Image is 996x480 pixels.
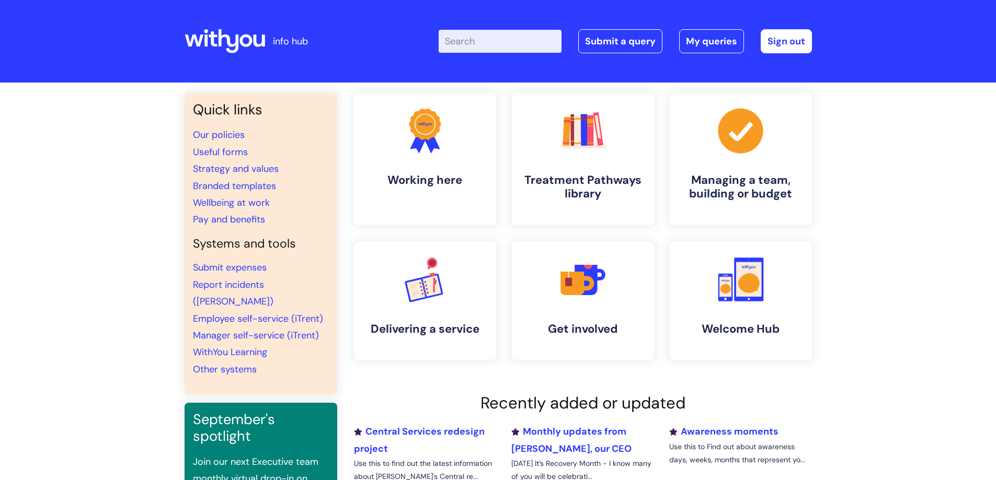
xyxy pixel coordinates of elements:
[670,242,812,360] a: Welcome Hub
[193,329,319,342] a: Manager self-service (iTrent)
[362,173,488,187] h4: Working here
[512,242,654,360] a: Get involved
[354,93,496,225] a: Working here
[193,146,248,158] a: Useful forms
[354,425,485,454] a: Central Services redesign project
[520,173,646,201] h4: Treatment Pathways library
[193,196,270,209] a: Wellbeing at work
[193,180,276,192] a: Branded templates
[354,393,812,413] h2: Recently added or updated
[354,242,496,360] a: Delivering a service
[193,213,265,226] a: Pay and benefits
[193,101,329,118] h3: Quick links
[193,261,267,274] a: Submit expenses
[193,237,329,251] h4: Systems and tools
[578,29,662,53] a: Submit a query
[193,312,323,325] a: Employee self-service (iTrent)
[512,93,654,225] a: Treatment Pathways library
[193,411,329,445] h3: September's spotlight
[193,128,245,141] a: Our policies
[193,278,273,308] a: Report incidents ([PERSON_NAME])
[362,322,488,336] h4: Delivering a service
[193,162,279,175] a: Strategy and values
[193,346,267,358] a: WithYou Learning
[439,30,562,53] input: Search
[669,425,779,438] a: Awareness moments
[439,29,812,53] div: | -
[193,363,257,376] a: Other systems
[678,173,804,201] h4: Managing a team, building or budget
[679,29,744,53] a: My queries
[669,440,811,466] p: Use this to Find out about awareness days, weeks, months that represent yo...
[761,29,812,53] a: Sign out
[511,425,632,454] a: Monthly updates from [PERSON_NAME], our CEO
[678,322,804,336] h4: Welcome Hub
[273,33,308,50] p: info hub
[520,322,646,336] h4: Get involved
[670,93,812,225] a: Managing a team, building or budget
